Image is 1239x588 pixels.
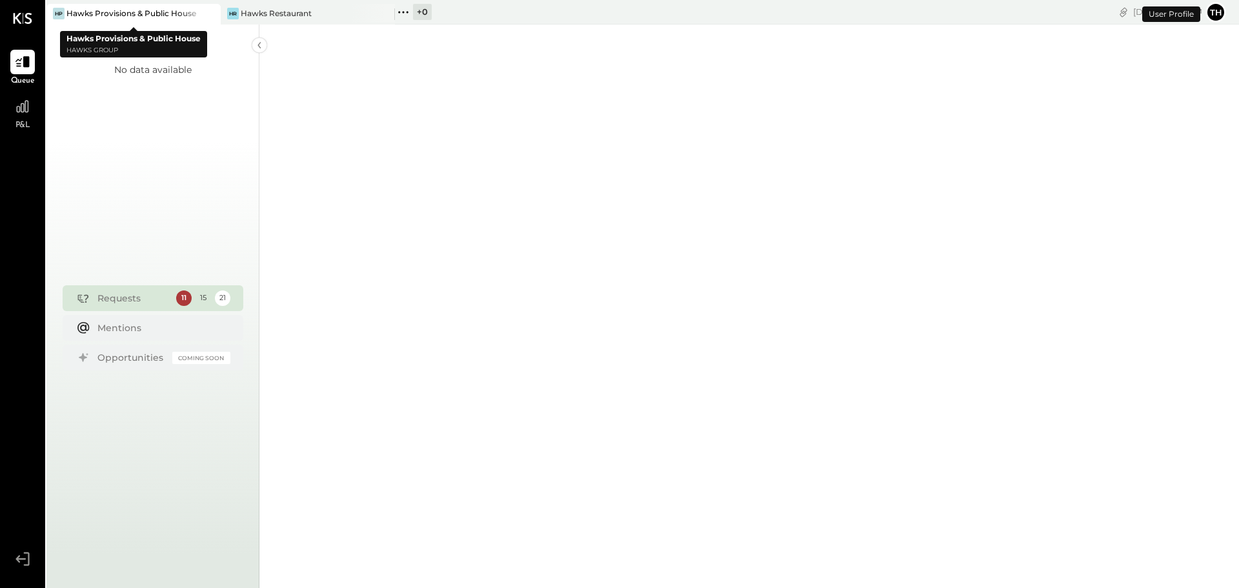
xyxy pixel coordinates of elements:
[97,292,170,305] div: Requests
[241,8,312,19] div: Hawks Restaurant
[66,45,201,56] p: Hawks Group
[1205,2,1226,23] button: Th
[176,290,192,306] div: 11
[97,321,224,334] div: Mentions
[1133,6,1202,18] div: [DATE]
[227,8,239,19] div: HR
[215,290,230,306] div: 21
[1,50,45,87] a: Queue
[66,8,196,19] div: Hawks Provisions & Public House
[1117,5,1130,19] div: copy link
[1,94,45,132] a: P&L
[413,4,432,20] div: + 0
[114,63,192,76] div: No data available
[172,352,230,364] div: Coming Soon
[97,351,166,364] div: Opportunities
[53,8,65,19] div: HP
[66,34,201,43] b: Hawks Provisions & Public House
[11,76,35,87] span: Queue
[196,290,211,306] div: 15
[15,120,30,132] span: P&L
[1142,6,1200,22] div: User Profile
